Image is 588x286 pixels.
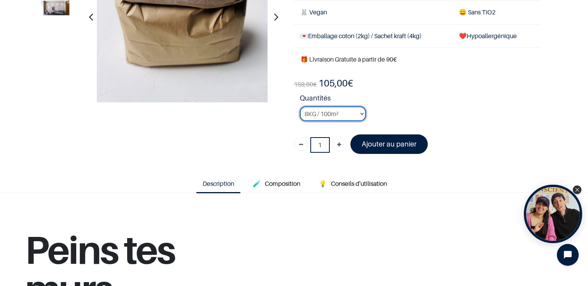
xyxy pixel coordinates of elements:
[573,185,581,194] div: Close Tolstoy widget
[41,1,70,16] img: Product image
[300,93,541,106] strong: Quantités
[265,180,300,187] span: Composition
[319,180,327,187] span: 💡
[350,134,428,154] a: Ajouter au panier
[331,180,387,187] span: Conseils d'utilisation
[300,8,327,16] span: 🐰 Vegan
[318,78,353,89] b: €
[294,24,453,48] td: Emballage coton (2kg) / Sachet kraft (4kg)
[318,78,348,89] span: 105,00
[459,8,471,16] span: 😄 S
[300,55,397,63] font: 🎁 Livraison Gratuite à partir de 90€
[294,137,308,151] a: Supprimer
[453,24,541,48] td: ❤️Hypoallergénique
[524,185,582,243] div: Open Tolstoy widget
[332,137,346,151] a: Ajouter
[300,32,308,40] span: 💌
[203,180,234,187] span: Description
[453,1,541,24] td: ans TiO2
[294,80,317,88] span: €
[294,80,313,88] span: 159,60
[362,140,416,148] font: Ajouter au panier
[524,185,582,243] div: Tolstoy bubble widget
[253,180,261,187] span: 🧪
[524,185,582,243] div: Open Tolstoy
